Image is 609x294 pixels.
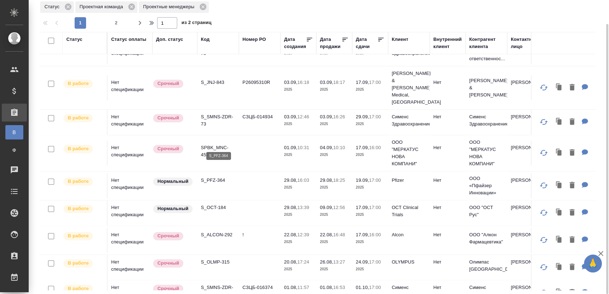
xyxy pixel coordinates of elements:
[320,259,333,265] p: 26.08,
[507,255,549,280] td: [PERSON_NAME]
[433,284,462,291] p: Нет
[535,259,552,276] button: Обновить
[284,232,297,237] p: 22.08,
[157,260,179,267] p: Срочный
[297,232,309,237] p: 12:39
[9,129,20,136] span: В
[469,204,504,218] p: ООО "ОСТ Рус"
[333,114,345,119] p: 16:26
[5,143,23,157] a: Ф
[507,228,549,253] td: [PERSON_NAME]
[469,36,504,50] div: Контрагент клиента
[108,255,152,280] td: Нет спецификации
[552,115,566,129] button: Клонировать
[392,231,426,238] p: Alcon
[552,260,566,275] button: Клонировать
[469,259,504,273] p: Олимпас [GEOGRAPHIC_DATA]
[369,177,381,183] p: 17:00
[297,259,309,265] p: 17:24
[469,113,504,128] p: Сименс Здравоохранение
[152,231,194,241] div: Выставляется автоматически, если на указанный объем услуг необходимо больше времени в стандартном...
[320,266,349,273] p: 2025
[110,19,122,27] span: 2
[297,177,309,183] p: 16:03
[356,211,384,218] p: 2025
[356,120,384,128] p: 2025
[333,285,345,290] p: 16:53
[356,266,384,273] p: 2025
[433,259,462,266] p: Нет
[333,232,345,237] p: 16:48
[108,110,152,135] td: Нет спецификации
[320,80,333,85] p: 03.09,
[63,79,103,89] div: Выставляет ПМ после принятия заказа от КМа
[111,36,146,43] div: Статус оплаты
[507,200,549,226] td: [PERSON_NAME]
[552,233,566,247] button: Клонировать
[320,36,341,50] div: Дата продажи
[566,233,578,247] button: Удалить
[239,110,280,135] td: СЗЦБ-014934
[284,205,297,210] p: 29.08,
[157,114,179,122] p: Срочный
[392,204,426,218] p: OCT Clinical Trials
[333,80,345,85] p: 18:17
[356,80,369,85] p: 17.09,
[152,79,194,89] div: Выставляется автоматически, если на указанный объем услуг необходимо больше времени в стандартном...
[333,259,345,265] p: 13:27
[369,232,381,237] p: 16:00
[552,80,566,95] button: Клонировать
[181,18,212,29] span: из 2 страниц
[284,114,297,119] p: 03.09,
[201,231,235,238] p: S_ALCON-292
[284,184,313,191] p: 2025
[40,1,74,13] div: Статус
[566,205,578,220] button: Удалить
[369,205,381,210] p: 17:00
[152,177,194,186] div: Статус по умолчанию для стандартных заказов
[68,205,89,212] p: В работе
[284,238,313,246] p: 2025
[242,36,266,43] div: Номер PO
[284,259,297,265] p: 20.08,
[284,177,297,183] p: 29.08,
[356,205,369,210] p: 17.09,
[356,114,369,119] p: 29.09,
[320,285,333,290] p: 01.08,
[356,232,369,237] p: 17.09,
[433,144,462,151] p: Нет
[157,178,188,185] p: Нормальный
[369,285,381,290] p: 17:00
[320,120,349,128] p: 2025
[63,113,103,123] div: Выставляет ПМ после принятия заказа от КМа
[297,114,309,119] p: 12:46
[392,113,426,128] p: Сименс Здравоохранение
[139,1,209,13] div: Проектные менеджеры
[433,177,462,184] p: Нет
[152,204,194,214] div: Статус по умолчанию для стандартных заказов
[68,80,89,87] p: В работе
[201,259,235,266] p: S_OLMP-315
[369,114,381,119] p: 17:00
[356,285,369,290] p: 01.10,
[68,232,89,240] p: В работе
[68,285,89,292] p: В работе
[356,151,384,158] p: 2025
[284,145,297,150] p: 01.09,
[356,86,384,93] p: 2025
[157,285,179,292] p: Срочный
[584,255,602,272] button: 🙏
[80,3,126,10] p: Проектная команда
[333,145,345,150] p: 10:10
[535,177,552,194] button: Обновить
[201,177,235,184] p: S_PFZ-364
[157,232,179,240] p: Срочный
[157,205,188,212] p: Нормальный
[356,36,377,50] div: Дата сдачи
[356,259,369,265] p: 24.09,
[63,284,103,294] div: Выставляет ПМ после принятия заказа от КМа
[392,259,426,266] p: OLYMPUS
[392,70,426,106] p: [PERSON_NAME] & [PERSON_NAME] Medical, [GEOGRAPHIC_DATA]
[320,114,333,119] p: 03.09,
[320,177,333,183] p: 29.08,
